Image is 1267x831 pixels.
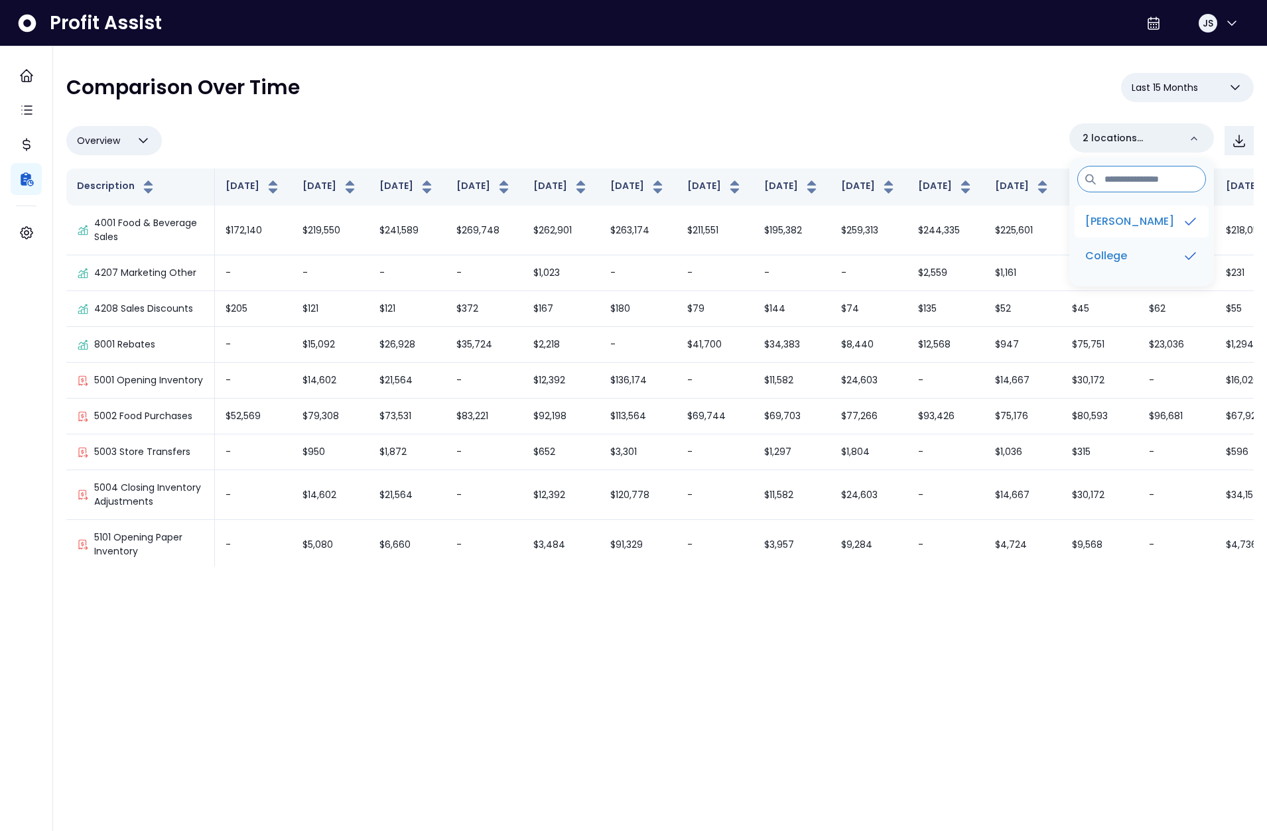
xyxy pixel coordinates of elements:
[907,206,984,255] td: $244,335
[292,520,369,570] td: $5,080
[831,291,907,327] td: $74
[831,255,907,291] td: -
[369,206,446,255] td: $241,589
[1138,291,1215,327] td: $62
[66,76,300,99] h2: Comparison Over Time
[754,470,831,520] td: $11,582
[523,434,600,470] td: $652
[907,291,984,327] td: $135
[523,399,600,434] td: $92,198
[523,520,600,570] td: $3,484
[995,179,1051,195] button: [DATE]
[94,373,203,387] p: 5001 Opening Inventory
[600,399,677,434] td: $113,564
[215,255,292,291] td: -
[1132,80,1198,96] span: Last 15 Months
[754,291,831,327] td: $144
[1138,363,1215,399] td: -
[677,520,754,570] td: -
[523,470,600,520] td: $12,392
[1061,206,1138,255] td: $236,042
[523,363,600,399] td: $12,392
[600,363,677,399] td: $136,174
[984,470,1061,520] td: $14,667
[831,206,907,255] td: $259,313
[292,470,369,520] td: $14,602
[523,327,600,363] td: $2,218
[369,255,446,291] td: -
[600,327,677,363] td: -
[984,434,1061,470] td: $1,036
[1138,434,1215,470] td: -
[907,399,984,434] td: $93,426
[446,291,523,327] td: $372
[292,291,369,327] td: $121
[215,434,292,470] td: -
[600,520,677,570] td: $91,329
[446,470,523,520] td: -
[94,445,190,459] p: 5003 Store Transfers
[677,291,754,327] td: $79
[831,520,907,570] td: $9,284
[907,470,984,520] td: -
[446,399,523,434] td: $83,221
[831,399,907,434] td: $77,266
[523,255,600,291] td: $1,023
[369,327,446,363] td: $26,928
[369,520,446,570] td: $6,660
[1061,291,1138,327] td: $45
[292,363,369,399] td: $14,602
[687,179,743,195] button: [DATE]
[369,291,446,327] td: $121
[1203,17,1213,30] span: JS
[610,179,666,195] button: [DATE]
[446,434,523,470] td: -
[1061,520,1138,570] td: $9,568
[215,363,292,399] td: -
[77,179,157,195] button: Description
[94,409,192,423] p: 5002 Food Purchases
[1138,470,1215,520] td: -
[292,327,369,363] td: $15,092
[754,520,831,570] td: $3,957
[984,363,1061,399] td: $14,667
[677,399,754,434] td: $69,744
[50,11,162,35] span: Profit Assist
[446,363,523,399] td: -
[831,363,907,399] td: $24,603
[907,327,984,363] td: $12,568
[1061,327,1138,363] td: $75,751
[1061,470,1138,520] td: $30,172
[302,179,358,195] button: [DATE]
[764,179,820,195] button: [DATE]
[1138,399,1215,434] td: $96,681
[94,531,204,558] p: 5101 Opening Paper Inventory
[446,327,523,363] td: $35,724
[677,255,754,291] td: -
[77,133,120,149] span: Overview
[215,291,292,327] td: $205
[1085,214,1174,229] p: [PERSON_NAME]
[446,520,523,570] td: -
[831,434,907,470] td: $1,804
[984,520,1061,570] td: $4,724
[1085,248,1127,264] p: College
[533,179,589,195] button: [DATE]
[94,266,196,280] p: 4207 Marketing Other
[215,206,292,255] td: $172,140
[215,520,292,570] td: -
[369,399,446,434] td: $73,531
[754,434,831,470] td: $1,297
[754,255,831,291] td: -
[600,470,677,520] td: $120,778
[1138,520,1215,570] td: -
[984,255,1061,291] td: $1,161
[1138,327,1215,363] td: $23,036
[215,327,292,363] td: -
[446,255,523,291] td: -
[1061,363,1138,399] td: $30,172
[831,470,907,520] td: $24,603
[456,179,512,195] button: [DATE]
[94,338,155,352] p: 8001 Rebates
[215,470,292,520] td: -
